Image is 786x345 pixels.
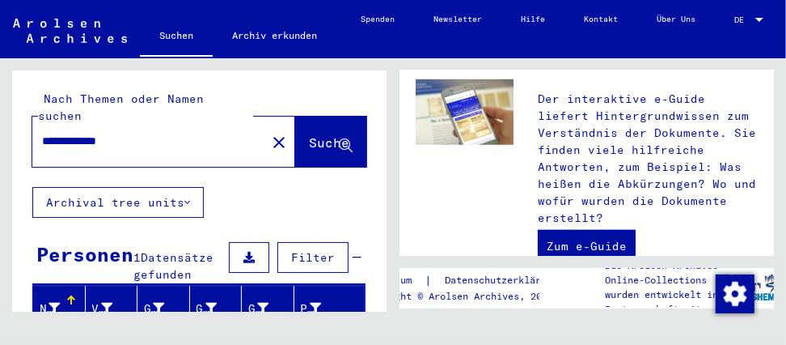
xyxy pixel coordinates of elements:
span: DE [734,15,752,24]
div: Geburtsdatum [248,296,294,322]
div: Vorname [92,300,113,317]
span: Suche [309,134,349,151]
a: Zum e-Guide [538,230,636,262]
p: wurden entwickelt in Partnerschaft mit [605,287,727,317]
img: Arolsen_neg.svg [13,19,127,43]
a: Datenschutzerklärung [433,272,578,289]
div: Prisoner # [301,300,322,317]
span: Datensätze gefunden [133,250,213,282]
mat-header-cell: Vorname [86,286,138,331]
span: Filter [291,250,335,265]
a: Suchen [140,16,213,58]
button: Archival tree units [32,187,204,218]
mat-header-cell: Prisoner # [294,286,366,331]
div: Geburtsname [144,300,165,317]
button: Clear [263,126,295,158]
mat-header-cell: Geburtsdatum [242,286,294,331]
p: Copyright © Arolsen Archives, 2021 [361,289,578,304]
mat-header-cell: Geburtsname [137,286,190,331]
div: Geburtsname [144,296,189,322]
img: eguide.jpg [416,79,513,145]
div: Prisoner # [301,296,346,322]
button: Filter [277,242,349,273]
mat-icon: close [269,133,289,152]
div: Personen [36,240,133,269]
p: Der interaktive e-Guide liefert Hintergrundwissen zum Verständnis der Dokumente. Sie finden viele... [538,91,758,227]
mat-header-cell: Geburt‏ [190,286,243,331]
p: Die Arolsen Archives Online-Collections [605,258,727,287]
a: Archiv erkunden [213,16,336,55]
span: 1 [133,250,141,265]
div: Geburt‏ [196,300,218,317]
div: Geburtsdatum [248,300,269,317]
button: Suche [295,117,366,167]
div: Nachname [40,300,61,317]
img: Zustimmung ändern [716,275,754,313]
div: | [361,272,578,289]
mat-label: Nach Themen oder Namen suchen [38,92,204,123]
div: Nachname [40,296,85,322]
div: Vorname [92,296,137,322]
mat-header-cell: Nachname [33,286,86,331]
div: Geburt‏ [196,296,242,322]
